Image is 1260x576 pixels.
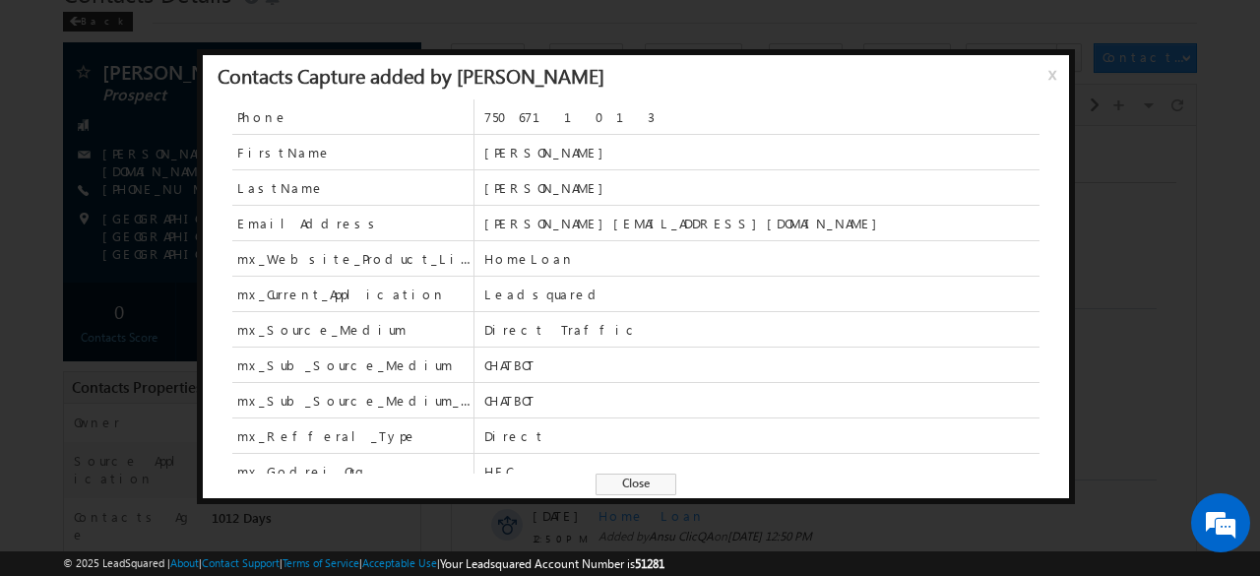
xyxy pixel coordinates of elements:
span: [DATE] [81,113,125,131]
span: Opportunity Capture [147,269,308,286]
span: EmailAddress [237,215,382,232]
span: mx_Sub_Source_Medium_1 [237,392,473,410]
div: All Selected [118,16,340,45]
span: Phone [237,108,288,126]
span: 01:06 PM [81,291,140,309]
span: LastName [237,179,325,197]
span: [PERSON_NAME] [484,144,1039,161]
a: Home Loan [160,460,220,475]
span: HomeLoan [484,250,1039,268]
span: mx_Current_Application [237,286,446,303]
span: Added by on [147,536,489,553]
div: [DATE] [39,345,103,362]
span: Added by on [147,480,489,497]
span: Home Loan [147,515,253,532]
span: mx_Refferal_Type [237,427,417,445]
span: mx_Refferal_Type [232,418,473,453]
div: All Time [383,22,422,39]
span: Home Loan [147,381,253,398]
span: CHATBOT [484,392,1039,410]
span: 7506711013 [484,108,1039,126]
span: mx_Website_Product_List [232,241,473,276]
span: [PERSON_NAME] [484,179,1039,197]
span: © 2025 LeadSquared | | | | | [63,554,664,573]
span: mx_Godrej_Org [237,463,368,480]
span: Contacts Capture: [147,113,318,130]
div: Earlier This Week [39,173,146,191]
span: FirstName [237,144,332,161]
span: [PERSON_NAME][EMAIL_ADDRESS][DOMAIN_NAME] [484,215,1039,232]
span: Added by on [147,230,489,248]
span: [DATE] [81,515,125,533]
span: 12:21 PM [81,136,140,154]
div: Minimize live chat window [323,10,370,57]
span: Ansu ClicQA [197,480,262,495]
span: [DATE] [81,381,125,399]
span: x [1048,64,1064,99]
span: Close [596,474,676,495]
span: LastName [232,170,473,205]
span: mx_Current_Application [232,277,473,311]
span: Phone [232,99,473,134]
span: [DATE] [81,269,125,287]
a: Acceptable Use [362,556,437,569]
span: [DATE] 10:51 PM [276,537,360,551]
div: All Selected [123,22,180,39]
em: Start Chat [268,443,357,470]
a: Terms of Service [283,556,359,569]
span: CHATBOT [484,356,1039,374]
span: mx_Source_Medium [232,312,473,347]
span: Direct Traffic [484,321,1039,339]
span: Home Loan [147,210,253,226]
span: Opportunity Capture [147,440,308,457]
span: [DATE] 12:50 PM [276,403,360,417]
span: 12:50 PM [81,404,140,421]
a: About [170,556,199,569]
div: Contacts Capture added by [PERSON_NAME] [218,66,604,84]
span: [DATE] 12:50 PM [276,480,360,495]
span: HFC [484,463,1039,480]
span: Activity Type [39,15,107,44]
div: Today [39,77,103,95]
img: d_60004797649_company_0_60004797649 [33,103,83,129]
span: 01:06 PM [81,232,140,250]
span: mx_Godrej_Org [232,454,473,488]
span: Direct [484,427,1039,445]
span: mx_Source_Medium [237,321,407,339]
span: [DATE] [81,440,125,458]
div: . [147,113,489,131]
span: mx_Sub_Source_Medium [237,356,453,374]
span: mx_Sub_Source_Medium_1 [232,383,473,417]
textarea: Type your message and hit 'Enter' [26,182,359,427]
span: [DATE] 01:06 PM [276,309,360,324]
span: details [334,113,424,130]
span: Ansu ClicQA [197,537,262,551]
span: Ansu ClicQA [197,403,262,417]
span: [DATE] [81,210,125,227]
span: 10:51 PM [81,538,140,555]
span: mx_Sub_Source_Medium [232,348,473,382]
span: Time [341,15,367,44]
a: Contact Support [202,556,280,569]
span: Your Leadsquared Account Number is [440,556,664,571]
span: mx_Website_Product_List [237,250,473,268]
span: Ansu ClicQA [197,309,262,324]
span: 51281 [635,556,664,571]
span: Ansu ClicQA [197,231,262,246]
span: Added by on [147,402,489,419]
span: FirstName [232,135,473,169]
span: EmailAddress [232,206,473,240]
div: Chat with us now [102,103,331,129]
span: Added by on [147,308,489,326]
span: Leadsquared [484,286,1039,303]
span: 12:50 PM [81,463,140,480]
a: Home Loan [160,288,220,303]
span: [DATE] 01:06 PM [276,231,360,246]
